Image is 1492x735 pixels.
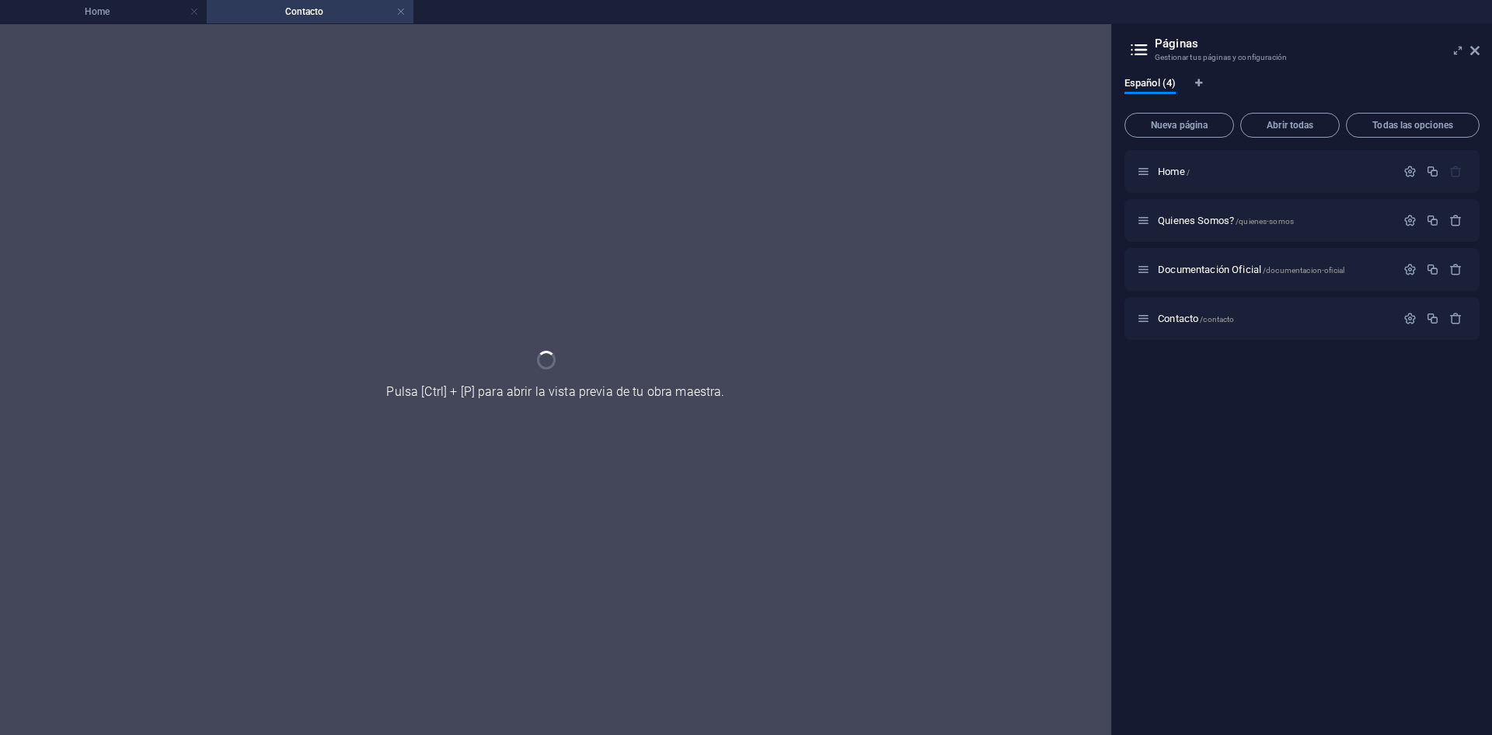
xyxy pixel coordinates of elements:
[1200,315,1234,324] span: /contacto
[1153,264,1396,275] div: Documentación Oficial/documentacion-oficial
[1426,263,1439,276] div: Duplicar
[1124,77,1480,107] div: Pestañas de idiomas
[1346,113,1480,138] button: Todas las opciones
[1153,166,1396,177] div: Home/
[207,3,413,20] h4: Contacto
[1449,312,1462,325] div: Eliminar
[1247,121,1333,130] span: Abrir todas
[1155,37,1480,51] h2: Páginas
[1158,215,1294,226] span: Quienes Somos?
[1158,313,1234,324] span: Haz clic para abrir la página
[1426,165,1439,178] div: Duplicar
[1155,51,1448,65] h3: Gestionar tus páginas y configuración
[1449,165,1462,178] div: La página principal no puede eliminarse
[1124,74,1176,96] span: Español (4)
[1403,165,1417,178] div: Configuración
[1236,217,1294,226] span: /quienes-somos
[1158,166,1190,177] span: Haz clic para abrir la página
[1426,312,1439,325] div: Duplicar
[1353,121,1473,130] span: Todas las opciones
[1158,264,1344,275] span: Documentación Oficial
[1153,313,1396,324] div: Contacto/contacto
[1403,312,1417,325] div: Configuración
[1187,168,1190,177] span: /
[1124,113,1234,138] button: Nueva página
[1131,121,1227,130] span: Nueva página
[1403,263,1417,276] div: Configuración
[1449,214,1462,227] div: Eliminar
[1263,266,1344,275] span: /documentacion-oficial
[1403,214,1417,227] div: Configuración
[1426,214,1439,227] div: Duplicar
[1240,113,1340,138] button: Abrir todas
[1153,215,1396,226] div: Quienes Somos?/quienes-somos
[1449,263,1462,276] div: Eliminar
